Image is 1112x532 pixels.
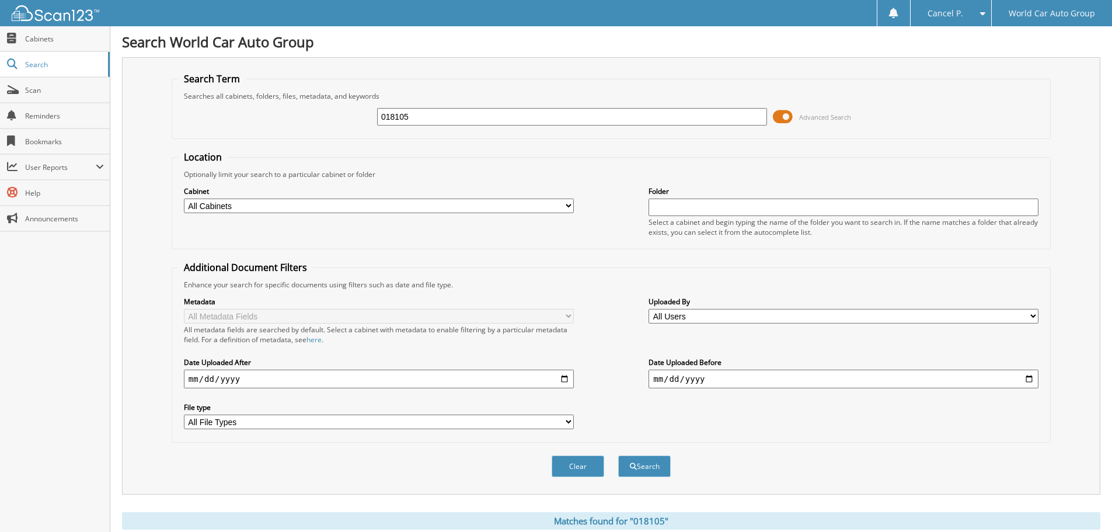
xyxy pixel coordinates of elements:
[25,60,102,69] span: Search
[12,5,99,21] img: scan123-logo-white.svg
[25,162,96,172] span: User Reports
[184,370,574,388] input: start
[122,512,1100,530] div: Matches found for "018105"
[184,357,574,367] label: Date Uploaded After
[178,151,228,164] legend: Location
[799,113,851,121] span: Advanced Search
[178,261,313,274] legend: Additional Document Filters
[184,402,574,412] label: File type
[649,370,1038,388] input: end
[552,455,604,477] button: Clear
[618,455,671,477] button: Search
[649,186,1038,196] label: Folder
[25,214,104,224] span: Announcements
[1009,10,1095,17] span: World Car Auto Group
[649,217,1038,237] div: Select a cabinet and begin typing the name of the folder you want to search in. If the name match...
[25,34,104,44] span: Cabinets
[178,72,246,85] legend: Search Term
[178,169,1044,179] div: Optionally limit your search to a particular cabinet or folder
[178,91,1044,101] div: Searches all cabinets, folders, files, metadata, and keywords
[25,137,104,147] span: Bookmarks
[122,32,1100,51] h1: Search World Car Auto Group
[306,335,322,345] a: here
[184,297,574,307] label: Metadata
[178,280,1044,290] div: Enhance your search for specific documents using filters such as date and file type.
[25,85,104,95] span: Scan
[184,325,574,345] div: All metadata fields are searched by default. Select a cabinet with metadata to enable filtering b...
[928,10,963,17] span: Cancel P.
[25,111,104,121] span: Reminders
[649,357,1038,367] label: Date Uploaded Before
[649,297,1038,307] label: Uploaded By
[25,188,104,198] span: Help
[184,186,574,196] label: Cabinet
